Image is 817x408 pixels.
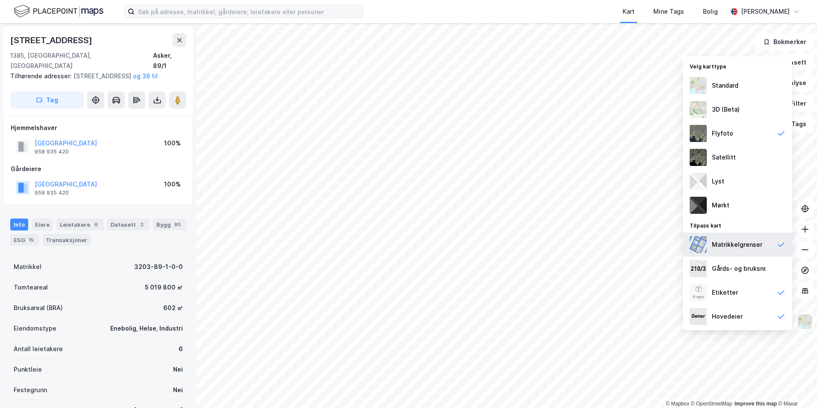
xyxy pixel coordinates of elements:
div: Eiendomstype [14,323,56,334]
div: Enebolig, Helse, Industri [110,323,183,334]
div: 1385, [GEOGRAPHIC_DATA], [GEOGRAPHIC_DATA] [10,50,153,71]
div: Gårdeiere [11,164,186,174]
div: 958 935 420 [35,189,69,196]
div: Tomteareal [14,282,48,293]
div: Asker, 89/1 [153,50,186,71]
div: Hjemmelshaver [11,123,186,133]
div: [STREET_ADDRESS] [10,71,179,81]
div: 100% [164,138,181,148]
button: Bokmerker [756,33,814,50]
div: Eiere [32,219,53,231]
div: 15 [27,236,35,244]
img: cadastreBorders.cfe08de4b5ddd52a10de.jpeg [690,236,707,253]
img: Z [690,284,707,301]
img: luj3wr1y2y3+OchiMxRmMxRlscgabnMEmZ7DJGWxyBpucwSZnsMkZbHIGm5zBJmewyRlscgabnMEmZ7DJGWxyBpucwSZnsMkZ... [690,173,707,190]
div: Bruksareal (BRA) [14,303,63,313]
div: Bygg [153,219,186,231]
div: Kart [623,6,635,17]
a: OpenStreetMap [691,401,732,407]
img: Z [690,101,707,118]
a: Improve this map [735,401,777,407]
div: 2 [138,220,146,229]
div: Velg karttype [683,58,792,74]
div: 6 [92,220,100,229]
div: Matrikkelgrenser [712,239,762,250]
div: Nei [173,364,183,375]
div: Gårds- og bruksnr. [712,263,767,274]
div: Datasett [107,219,150,231]
div: Mørkt [712,200,729,210]
div: 100% [164,179,181,189]
div: 6 [179,344,183,354]
button: Tags [774,115,814,133]
div: 958 935 420 [35,148,69,155]
div: Nei [173,385,183,395]
div: Bolig [703,6,718,17]
div: Hovedeier [712,311,743,322]
a: Mapbox [666,401,689,407]
img: majorOwner.b5e170eddb5c04bfeeff.jpeg [690,308,707,325]
div: 602 ㎡ [163,303,183,313]
button: Filter [773,95,814,112]
div: [PERSON_NAME] [741,6,790,17]
div: Etiketter [712,287,738,298]
img: 9k= [690,149,707,166]
div: Lyst [712,176,724,186]
img: Z [690,77,707,94]
div: [STREET_ADDRESS] [10,33,94,47]
div: Transaksjoner [42,234,91,246]
img: cadastreKeys.547ab17ec502f5a4ef2b.jpeg [690,260,707,277]
div: Punktleie [14,364,42,375]
span: Tilhørende adresser: [10,72,73,80]
div: ESG [10,234,39,246]
div: 3203-89-1-0-0 [134,262,183,272]
div: Satellitt [712,152,736,163]
img: nCdM7BzjoCAAAAAElFTkSuQmCC [690,197,707,214]
div: Festegrunn [14,385,47,395]
img: logo.f888ab2527a4732fd821a326f86c7f29.svg [14,4,103,19]
button: Tag [10,92,84,109]
div: Info [10,219,28,231]
iframe: Chat Widget [774,367,817,408]
input: Søk på adresse, matrikkel, gårdeiere, leietakere eller personer [135,5,363,18]
div: 5 019 800 ㎡ [145,282,183,293]
div: Matrikkel [14,262,41,272]
div: Tilpass kart [683,217,792,233]
div: 3D (Beta) [712,104,740,115]
div: 80 [173,220,182,229]
div: Mine Tags [653,6,684,17]
button: Datasett [761,54,814,71]
img: Z [690,125,707,142]
div: Flyfoto [712,128,733,139]
div: Leietakere [56,219,104,231]
div: Standard [712,80,738,91]
img: Z [797,313,813,330]
div: Antall leietakere [14,344,63,354]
